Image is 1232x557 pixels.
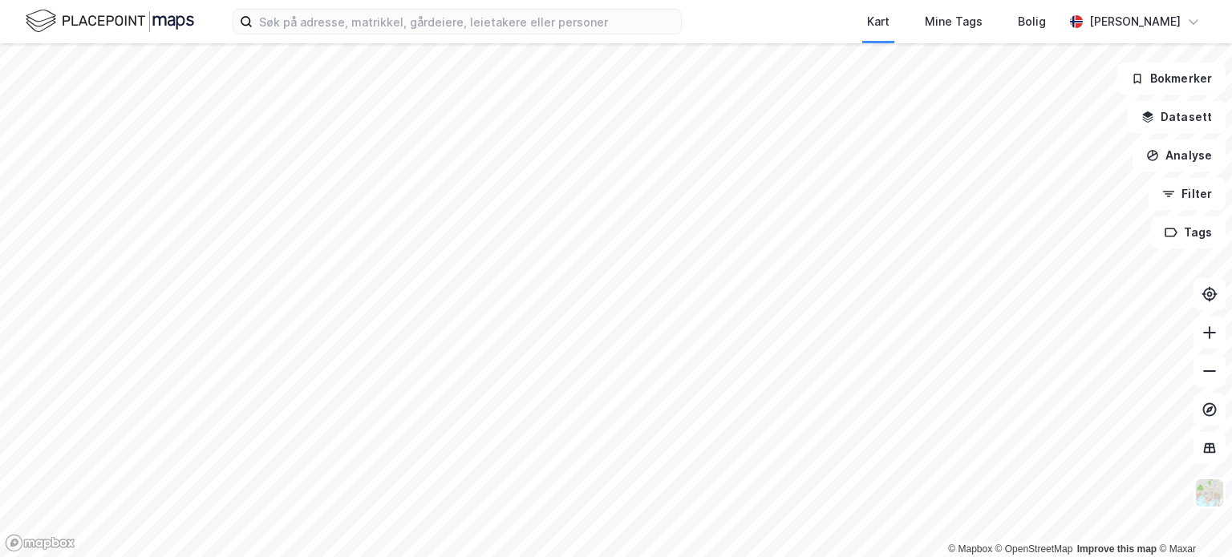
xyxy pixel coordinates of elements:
div: Bolig [1018,12,1046,31]
div: Mine Tags [925,12,983,31]
button: Analyse [1133,139,1226,172]
button: Bokmerker [1117,63,1226,95]
input: Søk på adresse, matrikkel, gårdeiere, leietakere eller personer [253,10,681,34]
img: logo.f888ab2527a4732fd821a326f86c7f29.svg [26,7,194,35]
button: Filter [1149,178,1226,210]
button: Datasett [1128,101,1226,133]
a: OpenStreetMap [995,543,1073,555]
div: Kontrollprogram for chat [1152,480,1232,557]
a: Mapbox [948,543,992,555]
div: Kart [867,12,890,31]
button: Tags [1151,216,1226,248]
a: Improve this map [1077,543,1157,555]
img: Z [1194,478,1225,508]
iframe: Chat Widget [1152,480,1232,557]
a: Mapbox homepage [5,534,75,552]
div: [PERSON_NAME] [1089,12,1181,31]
